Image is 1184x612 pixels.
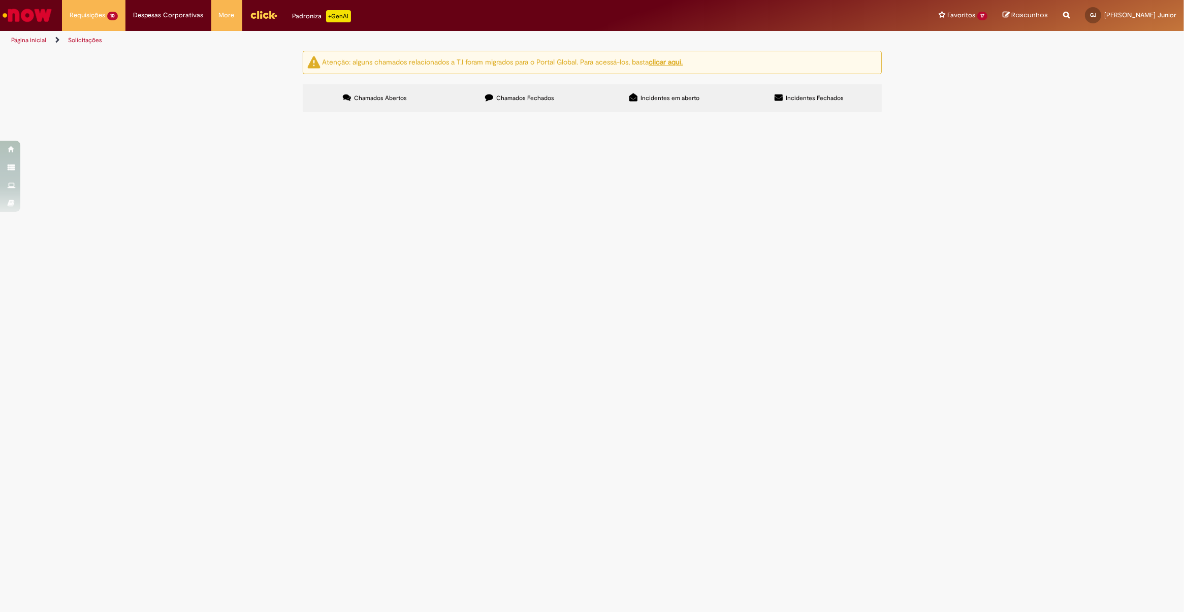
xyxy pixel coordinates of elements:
[250,7,277,22] img: click_logo_yellow_360x200.png
[977,12,987,20] span: 17
[70,10,105,20] span: Requisições
[1090,12,1096,18] span: GJ
[496,94,554,102] span: Chamados Fechados
[68,36,102,44] a: Solicitações
[107,12,118,20] span: 10
[641,94,699,102] span: Incidentes em aberto
[354,94,407,102] span: Chamados Abertos
[649,57,683,67] a: clicar aqui.
[219,10,235,20] span: More
[293,10,351,22] div: Padroniza
[786,94,844,102] span: Incidentes Fechados
[11,36,46,44] a: Página inicial
[1003,11,1048,20] a: Rascunhos
[947,10,975,20] span: Favoritos
[1,5,53,25] img: ServiceNow
[326,10,351,22] p: +GenAi
[323,57,683,67] ng-bind-html: Atenção: alguns chamados relacionados a T.I foram migrados para o Portal Global. Para acessá-los,...
[1011,10,1048,20] span: Rascunhos
[133,10,204,20] span: Despesas Corporativas
[8,31,782,50] ul: Trilhas de página
[1104,11,1176,19] span: [PERSON_NAME] Junior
